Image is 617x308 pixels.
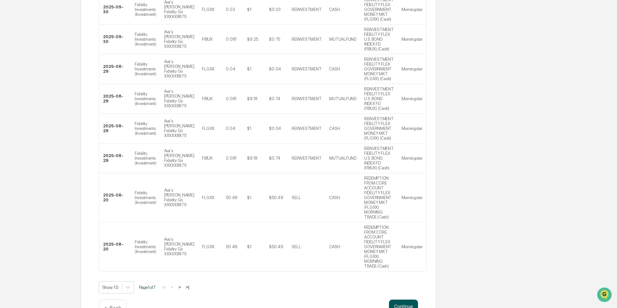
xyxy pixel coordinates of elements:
div: Fidelity Investments (Investment) [135,32,156,47]
p: How can we help? [6,14,118,24]
div: FLGXX [202,67,214,71]
div: $9.18 [247,96,257,101]
div: MUTUALFUND [329,156,356,161]
a: 🖐️Preclearance [4,79,44,90]
div: REINVESTMENT [292,7,321,12]
div: $1 [247,126,251,131]
div: $1 [247,7,251,12]
div: 🔎 [6,94,12,100]
iframe: Open customer support [596,287,614,304]
span: Data Lookup [13,94,41,100]
div: FIBUX [202,37,213,42]
div: CASH [329,126,340,131]
td: Morningstar [398,25,426,54]
td: 2025-08-29 [99,114,131,143]
a: Powered byPylon [46,109,78,114]
div: $1 [247,67,251,71]
div: $1 [247,244,251,249]
div: $50.49 [269,195,283,200]
div: FLGXX [202,7,214,12]
div: $0.74 [269,156,280,161]
div: $9.25 [247,37,258,42]
td: Ava's [PERSON_NAME] Fidelity Go XXXXX8875 [160,143,198,173]
div: REINVESTMENT [292,37,321,42]
td: 2025-08-29 [99,84,131,114]
td: Ava's [PERSON_NAME] Fidelity Go XXXXX8875 [160,173,198,222]
div: REDEMPTION FROM CORE ACCOUNT FIDELITY FLEX GOVERNMENT MONEY MKT (FLGXX) MORNING TRADE (Cash) [364,176,394,219]
td: 2025-08-20 [99,222,131,271]
td: Morningstar [398,173,426,222]
div: $0.75 [269,37,280,42]
div: CASH [329,195,340,200]
div: $0.74 [269,96,280,101]
div: FIBUX [202,156,213,161]
td: Ava's [PERSON_NAME] Fidelity Go XXXXX8875 [160,54,198,84]
div: MUTUALFUND [329,96,356,101]
img: 1746055101610-c473b297-6a78-478c-a979-82029cc54cd1 [6,49,18,61]
td: 2025-08-20 [99,173,131,222]
div: Start new chat [22,49,106,56]
button: |< [161,284,168,290]
div: 50.49 [226,244,237,249]
td: Morningstar [398,84,426,114]
td: 2025-09-30 [99,25,131,54]
div: 0.081 [226,156,237,161]
div: CASH [329,244,340,249]
div: FLGXX [202,126,214,131]
div: REINVESTMENT [292,67,321,71]
div: Fidelity Investments (Investment) [135,190,156,205]
td: Ava's [PERSON_NAME] Fidelity Go XXXXX8875 [160,222,198,271]
div: Fidelity Investments (Investment) [135,151,156,165]
div: 0.081 [226,96,237,101]
div: FLGXX [202,244,214,249]
div: REINVESTMENT FIDELITY FLEX U.S. BOND INDEX FD (FIBUX) (Cash) [364,146,394,170]
span: Preclearance [13,81,42,88]
div: 50.49 [226,195,237,200]
td: Ava's [PERSON_NAME] Fidelity Go XXXXX8875 [160,84,198,114]
button: >| [184,284,191,290]
div: SELL [292,195,301,200]
div: Fidelity Investments (Investment) [135,2,156,17]
span: Pylon [64,110,78,114]
td: Morningstar [398,222,426,271]
div: 0.04 [226,126,235,131]
div: REINVESTMENT FIDELITY FLEX GOVERNMENT MONEY MKT (FLGXX) (Cash) [364,116,394,141]
a: 🗄️Attestations [44,79,83,90]
div: 0.081 [226,37,237,42]
div: CASH [329,7,340,12]
div: 🗄️ [47,82,52,87]
span: Page 1 of 7 [139,285,156,290]
div: REINVESTMENT [292,96,321,101]
div: REINVESTMENT FIDELITY FLEX GOVERNMENT MONEY MKT (FLGXX) (Cash) [364,57,394,81]
div: 0.03 [226,7,235,12]
button: Start new chat [110,51,118,59]
div: REINVESTMENT FIDELITY FLEX U.S. BOND INDEX FD (FIBUX) (Cash) [364,27,394,51]
div: $1 [247,195,251,200]
div: REDEMPTION FROM CORE ACCOUNT FIDELITY FLEX GOVERNMENT MONEY MKT (FLGXX) MORNING TRADE (Cash) [364,225,394,269]
div: REINVESTMENT FIDELITY FLEX U.S. BOND INDEX FD (FIBUX) (Cash) [364,87,394,111]
td: 2025-08-29 [99,143,131,173]
td: Morningstar [398,143,426,173]
td: Ava's [PERSON_NAME] Fidelity Go XXXXX8875 [160,25,198,54]
a: 🔎Data Lookup [4,91,43,103]
div: $0.03 [269,7,281,12]
div: Fidelity Investments (Investment) [135,239,156,254]
td: Morningstar [398,114,426,143]
div: Fidelity Investments (Investment) [135,62,156,76]
div: 🖐️ [6,82,12,87]
div: FIBUX [202,96,213,101]
button: < [169,284,175,290]
div: Fidelity Investments (Investment) [135,121,156,136]
div: 0.04 [226,67,235,71]
td: 2025-08-29 [99,54,131,84]
span: Attestations [53,81,80,88]
div: $9.18 [247,156,257,161]
div: $0.04 [269,126,281,131]
td: Ava's [PERSON_NAME] Fidelity Go XXXXX8875 [160,114,198,143]
div: REINVESTMENT [292,156,321,161]
div: SELL [292,244,301,249]
div: We're available if you need us! [22,56,82,61]
button: > [176,284,183,290]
